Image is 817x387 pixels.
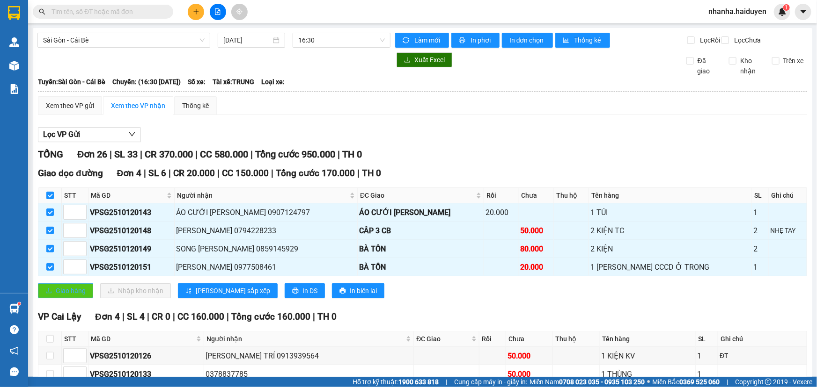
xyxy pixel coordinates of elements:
[39,8,45,15] span: search
[227,311,229,322] span: |
[486,207,517,218] div: 20.000
[200,149,248,160] span: CC 580.000
[193,8,199,15] span: plus
[9,84,19,94] img: solution-icon
[285,283,325,298] button: printerIn DS
[508,368,551,380] div: 50.000
[601,368,694,380] div: 1 THÙNG
[128,130,136,138] span: down
[502,33,553,48] button: In đơn chọn
[195,149,198,160] span: |
[56,286,86,296] span: Giao hàng
[752,188,769,203] th: SL
[780,56,808,66] span: Trên xe
[261,77,285,87] span: Loại xe:
[210,4,226,20] button: file-add
[112,77,181,87] span: Chuyến: (16:30 [DATE])
[785,4,788,11] span: 1
[342,149,362,160] span: TH 0
[188,4,204,20] button: plus
[176,207,356,218] div: ÁO CƯỚI [PERSON_NAME] 0907124797
[403,37,411,44] span: sync
[140,149,142,160] span: |
[765,379,772,385] span: copyright
[62,331,88,347] th: STT
[696,331,718,347] th: SL
[799,7,808,16] span: caret-down
[62,188,88,203] th: STT
[521,243,552,255] div: 80.000
[292,287,299,295] span: printer
[554,188,589,203] th: Thu hộ
[357,168,360,179] span: |
[479,331,506,347] th: Rồi
[214,8,221,15] span: file-add
[769,188,807,203] th: Ghi chú
[217,168,220,179] span: |
[753,225,767,236] div: 2
[353,377,439,387] span: Hỗ trợ kỹ thuật:
[753,261,767,273] div: 1
[679,378,720,386] strong: 0369 525 060
[530,377,645,387] span: Miền Nam
[176,261,356,273] div: [PERSON_NAME] 0977508461
[176,243,356,255] div: SONG [PERSON_NAME] 0859145929
[38,78,105,86] b: Tuyến: Sài Gòn - Cái Bè
[359,243,482,255] div: BÀ TỒN
[77,149,107,160] span: Đơn 26
[114,149,138,160] span: SL 33
[117,168,142,179] span: Đơn 4
[88,203,175,222] td: VPSG2510120143
[720,351,805,361] div: ĐT
[90,225,173,236] div: VPSG2510120148
[10,367,19,376] span: message
[91,190,165,201] span: Mã GD
[250,149,253,160] span: |
[90,368,202,380] div: VPSG2510120133
[404,57,411,64] span: download
[697,350,716,362] div: 1
[90,243,173,255] div: VPSG2510120149
[471,35,492,45] span: In phơi
[753,207,767,218] div: 1
[317,311,337,322] span: TH 0
[43,129,80,140] span: Lọc VP Gửi
[38,127,141,142] button: Lọc VP Gửi
[38,149,63,160] span: TỔNG
[414,55,445,65] span: Xuất Excel
[350,286,377,296] span: In biên lai
[236,8,243,15] span: aim
[231,311,310,322] span: Tổng cước 160.000
[339,287,346,295] span: printer
[359,261,482,273] div: BÀ TỒN
[110,149,112,160] span: |
[173,311,175,322] span: |
[18,302,21,305] sup: 1
[8,6,20,20] img: logo-vxr
[694,56,722,76] span: Đã giao
[144,168,146,179] span: |
[38,311,81,322] span: VP Cai Lậy
[213,77,254,87] span: Tài xế: TRUNG
[88,347,204,365] td: VPSG2510120126
[9,304,19,314] img: warehouse-icon
[454,377,527,387] span: Cung cấp máy in - giấy in:
[145,149,193,160] span: CR 370.000
[43,33,205,47] span: Sài Gòn - Cái Bè
[521,261,552,273] div: 20.000
[313,311,315,322] span: |
[177,311,224,322] span: CC 160.000
[177,190,348,201] span: Người nhận
[727,377,728,387] span: |
[90,207,173,218] div: VPSG2510120143
[276,168,355,179] span: Tổng cước 170.000
[730,35,762,45] span: Lọc Chưa
[127,311,145,322] span: SL 4
[206,350,412,362] div: [PERSON_NAME] TRÍ 0913939564
[590,207,750,218] div: 1 TÚI
[147,311,149,322] span: |
[718,331,807,347] th: Ghi chú
[206,334,405,344] span: Người nhận
[122,311,125,322] span: |
[697,368,716,380] div: 1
